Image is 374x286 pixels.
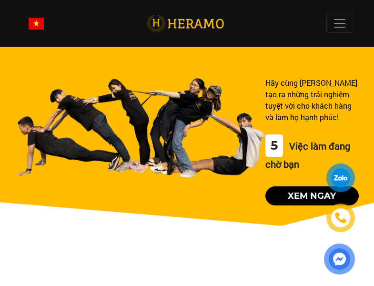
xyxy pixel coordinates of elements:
img: phone-icon [335,213,346,223]
a: phone-icon [328,205,354,231]
button: Xem ngay [265,186,359,205]
img: banner [15,77,265,178]
span: Việc làm đang chờ bạn [265,140,350,170]
img: logo [146,14,224,33]
div: 5 [265,134,283,157]
div: Hãy cùng [PERSON_NAME] tạo ra những trải nghiệm tuyệt vời cho khách hàng và làm họ hạnh phúc! [265,77,359,123]
img: vn-flag.png [29,18,44,30]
